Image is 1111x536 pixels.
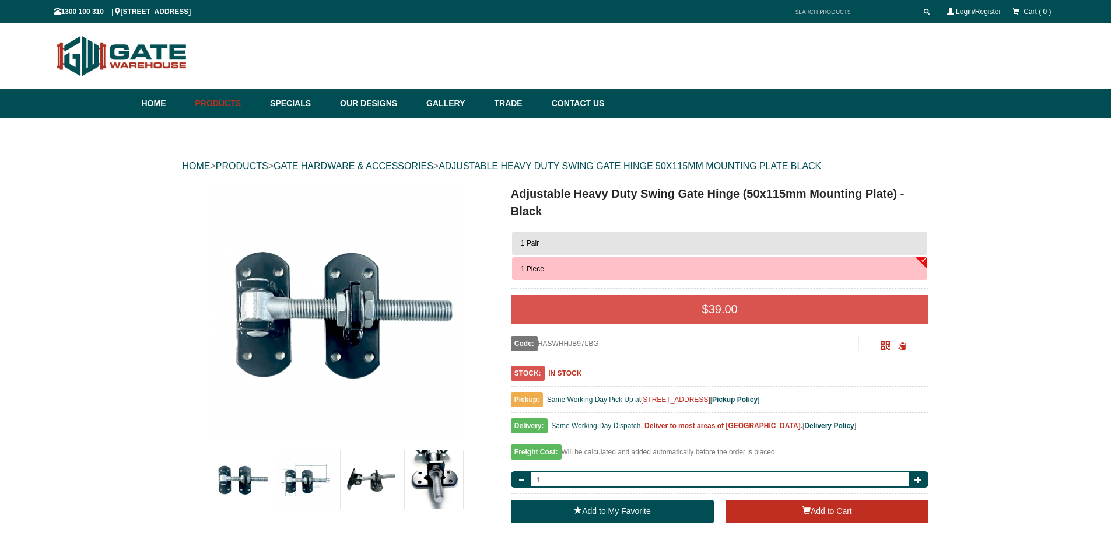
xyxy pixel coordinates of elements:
[276,450,335,509] img: Adjustable Heavy Duty Swing Gate Hinge (50x115mm Mounting Plate) - Black
[547,395,760,404] span: Same Working Day Pick Up at [ ]
[511,295,929,324] div: $
[644,422,802,430] b: Deliver to most areas of [GEOGRAPHIC_DATA].
[726,500,928,523] button: Add to Cart
[956,8,1001,16] a: Login/Register
[142,89,190,118] a: Home
[548,369,581,377] b: IN STOCK
[641,395,710,404] a: [STREET_ADDRESS]
[420,89,488,118] a: Gallery
[212,450,271,509] img: Adjustable Heavy Duty Swing Gate Hinge (50x115mm Mounting Plate) - Black
[1024,8,1051,16] span: Cart ( 0 )
[511,185,929,220] h1: Adjustable Heavy Duty Swing Gate Hinge (50x115mm Mounting Plate) - Black
[439,161,821,171] a: ADJUSTABLE HEAVY DUTY SWING GATE HINGE 50X115MM MOUNTING PLATE BLACK
[511,418,548,433] span: Delivery:
[521,239,539,247] span: 1 Pair
[511,366,545,381] span: STOCK:
[341,450,399,509] img: Adjustable Heavy Duty Swing Gate Hinge (50x115mm Mounting Plate) - Black
[184,185,492,442] a: Adjustable Heavy Duty Swing Gate Hinge (50x115mm Mounting Plate) - Black - 1 Piece - Gate Warehouse
[264,89,334,118] a: Specials
[511,336,538,351] span: Code:
[881,343,890,351] a: Click to enlarge and scan to share.
[512,232,928,255] button: 1 Pair
[511,445,929,465] div: Will be calculated and added automatically before the order is placed.
[334,89,420,118] a: Our Designs
[190,89,265,118] a: Products
[790,5,920,19] input: SEARCH PRODUCTS
[54,8,191,16] span: 1300 100 310 | [STREET_ADDRESS]
[488,89,545,118] a: Trade
[521,265,544,273] span: 1 Piece
[511,500,714,523] a: Add to My Favorite
[183,148,929,185] div: > > >
[709,303,738,316] span: 39.00
[511,444,562,460] span: Freight Cost:
[216,161,268,171] a: PRODUCTS
[511,392,543,407] span: Pickup:
[804,422,854,430] a: Delivery Policy
[712,395,758,404] a: Pickup Policy
[405,450,463,509] img: Adjustable Heavy Duty Swing Gate Hinge (50x115mm Mounting Plate) - Black
[511,336,859,351] div: HASWHHJB97LBG
[546,89,605,118] a: Contact Us
[274,161,433,171] a: GATE HARDWARE & ACCESSORIES
[54,29,190,83] img: Gate Warehouse
[898,342,906,351] span: Click to copy the URL
[512,257,928,281] button: 1 Piece
[551,422,643,430] span: Same Working Day Dispatch.
[183,161,211,171] a: HOME
[511,419,929,439] div: [ ]
[209,185,466,442] img: Adjustable Heavy Duty Swing Gate Hinge (50x115mm Mounting Plate) - Black - 1 Piece - Gate Warehouse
